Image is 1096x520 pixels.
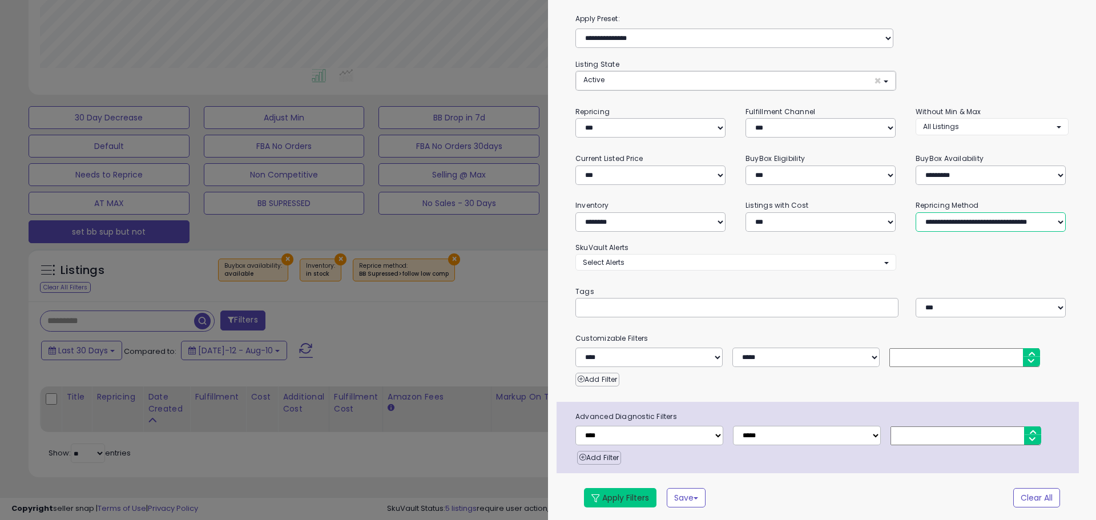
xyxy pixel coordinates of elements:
[575,59,619,69] small: Listing State
[567,410,1079,423] span: Advanced Diagnostic Filters
[916,154,984,163] small: BuyBox Availability
[923,122,959,131] span: All Listings
[1013,488,1060,507] button: Clear All
[583,75,605,84] span: Active
[874,75,881,87] span: ×
[575,200,609,210] small: Inventory
[575,373,619,386] button: Add Filter
[567,332,1077,345] small: Customizable Filters
[577,451,621,465] button: Add Filter
[575,107,610,116] small: Repricing
[916,200,979,210] small: Repricing Method
[575,243,628,252] small: SkuVault Alerts
[567,13,1077,25] label: Apply Preset:
[576,71,896,90] button: Active ×
[567,285,1077,298] small: Tags
[575,254,896,271] button: Select Alerts
[583,257,624,267] span: Select Alerts
[584,488,656,507] button: Apply Filters
[916,107,981,116] small: Without Min & Max
[916,118,1069,135] button: All Listings
[667,488,706,507] button: Save
[746,107,815,116] small: Fulfillment Channel
[746,200,808,210] small: Listings with Cost
[575,154,643,163] small: Current Listed Price
[746,154,805,163] small: BuyBox Eligibility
